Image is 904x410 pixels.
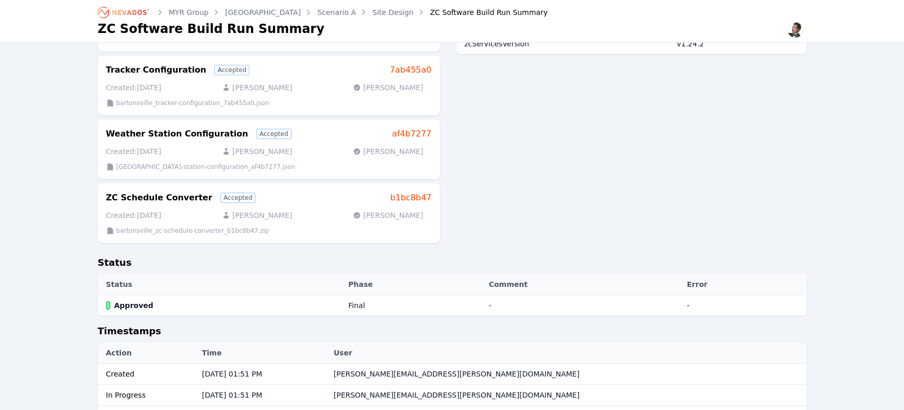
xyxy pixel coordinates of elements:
p: bartonsville_tracker-configuration_7ab455a0.json [116,99,269,107]
p: Created: [DATE] [106,210,161,220]
p: Created: [DATE] [106,82,161,93]
p: bartonsville_zc-schedule-converter_b1bc8b47.zip [116,227,269,235]
th: Action [98,343,197,364]
div: Accepted [220,193,255,203]
th: User [329,343,807,364]
div: In Progress [106,390,192,400]
a: Site Design [372,7,414,18]
a: b1bc8b47 [390,192,432,204]
a: MYR Group [169,7,209,18]
p: [PERSON_NAME] [222,146,292,157]
h3: Tracker Configuration [106,64,207,76]
span: Approved [114,300,153,311]
div: Created [106,369,192,379]
a: [GEOGRAPHIC_DATA] [225,7,301,18]
a: Scenario A [317,7,356,18]
td: [DATE] 01:51 PM [197,364,329,385]
p: [PERSON_NAME] [353,82,423,93]
th: Error [682,274,807,295]
img: Alex Kushner [787,22,804,38]
td: - [484,295,682,316]
p: [GEOGRAPHIC_DATA]-station-configuration_af4b7277.json [116,163,295,171]
span: zcServicesVersion [465,40,530,48]
h3: Weather Station Configuration [106,128,248,140]
th: Phase [343,274,484,295]
p: [PERSON_NAME] [222,210,292,220]
div: Final [348,300,365,311]
h2: Timestamps [98,324,807,343]
th: Comment [484,274,682,295]
td: - [682,295,807,316]
div: Accepted [257,129,292,139]
th: Time [197,343,329,364]
h3: ZC Schedule Converter [106,192,213,204]
p: Created: [DATE] [106,146,161,157]
div: ZC Software Build Run Summary [416,7,548,18]
div: Accepted [214,65,249,75]
p: [PERSON_NAME] [222,82,292,93]
p: [PERSON_NAME] [353,210,423,220]
th: Status [98,274,344,295]
td: [PERSON_NAME][EMAIL_ADDRESS][PERSON_NAME][DOMAIN_NAME] [329,385,807,406]
td: [PERSON_NAME][EMAIL_ADDRESS][PERSON_NAME][DOMAIN_NAME] [329,364,807,385]
td: v1.24.2 [672,33,807,55]
a: 7ab455a0 [390,64,432,76]
h1: ZC Software Build Run Summary [98,21,325,37]
a: af4b7277 [392,128,432,140]
h2: Status [98,255,807,274]
p: [PERSON_NAME] [353,146,423,157]
nav: Breadcrumb [98,4,548,21]
td: [DATE] 01:51 PM [197,385,329,406]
